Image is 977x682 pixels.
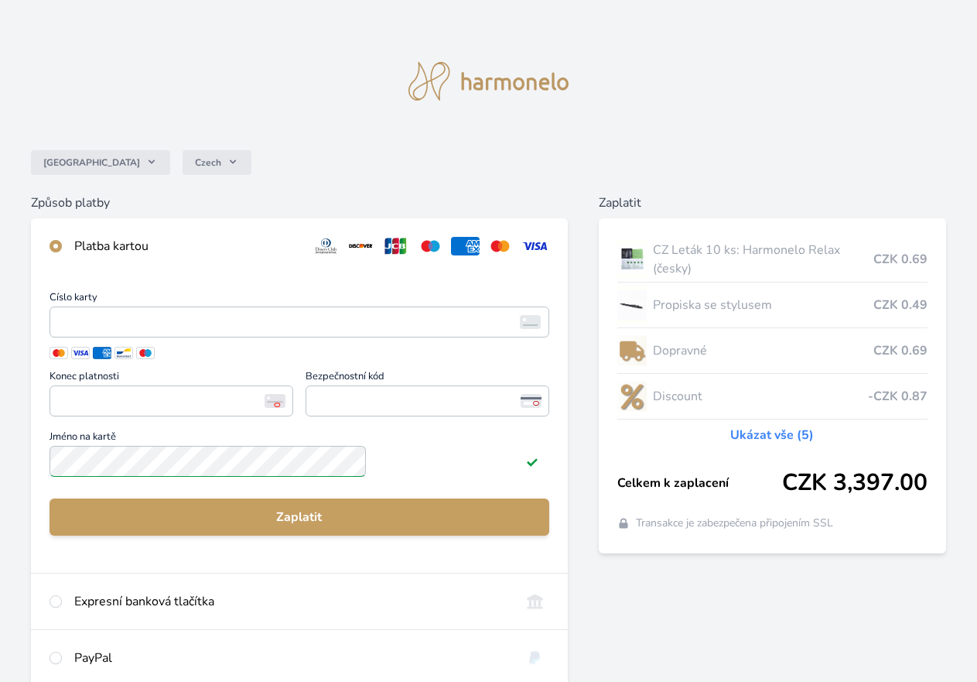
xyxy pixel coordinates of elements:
button: Zaplatit [50,499,549,536]
span: Číslo karty [50,293,549,307]
img: visa.svg [521,237,549,255]
div: PayPal [74,649,508,667]
span: Dopravné [653,341,873,360]
h6: Zaplatit [599,194,946,212]
button: [GEOGRAPHIC_DATA] [31,150,170,175]
span: Konec platnosti [50,372,293,386]
img: amex.svg [451,237,480,255]
span: Bezpečnostní kód [306,372,549,386]
img: onlineBanking_CZ.svg [521,592,549,611]
h6: Způsob platby [31,194,568,212]
div: Expresní banková tlačítka [74,592,508,611]
img: delivery-lo.png [617,331,647,370]
span: CZ Leták 10 ks: Harmonelo Relax (česky) [653,241,873,278]
img: mc.svg [486,237,514,255]
img: paypal.svg [521,649,549,667]
button: Czech [183,150,251,175]
span: Transakce je zabezpečena připojením SSL [636,516,833,531]
span: Celkem k zaplacení [617,474,782,492]
img: Platné pole [526,455,538,468]
span: -CZK 0.87 [868,387,927,406]
img: diners.svg [312,237,340,255]
img: logo.svg [408,62,569,101]
img: discover.svg [347,237,375,255]
span: Propiska se stylusem [653,296,873,314]
span: Zaplatit [62,508,537,526]
span: CZK 3,397.00 [782,469,927,497]
iframe: Iframe pro bezpečnostní kód [313,390,542,412]
div: Platba kartou [74,237,299,255]
input: Jméno na kartěPlatné pole [50,446,366,477]
img: maestro.svg [416,237,445,255]
span: CZK 0.49 [873,296,927,314]
img: discount-lo.png [617,377,647,416]
iframe: Iframe pro datum vypršení platnosti [56,390,286,412]
span: CZK 0.69 [873,341,927,360]
span: Czech [195,156,221,169]
span: [GEOGRAPHIC_DATA] [43,156,140,169]
img: HARMONELO_TUZKA_x-lo.jpg [617,286,647,324]
a: Ukázat vše (5) [730,426,814,444]
img: card [520,315,541,329]
span: Discount [653,387,868,406]
span: CZK 0.69 [873,250,927,269]
img: LETAK_HARMONELO_RELAX_x-lo.jpg [617,240,647,279]
span: Jméno na kartě [50,432,549,446]
img: Konec platnosti [265,394,285,408]
iframe: Iframe pro číslo karty [56,311,542,333]
img: jcb.svg [381,237,410,255]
